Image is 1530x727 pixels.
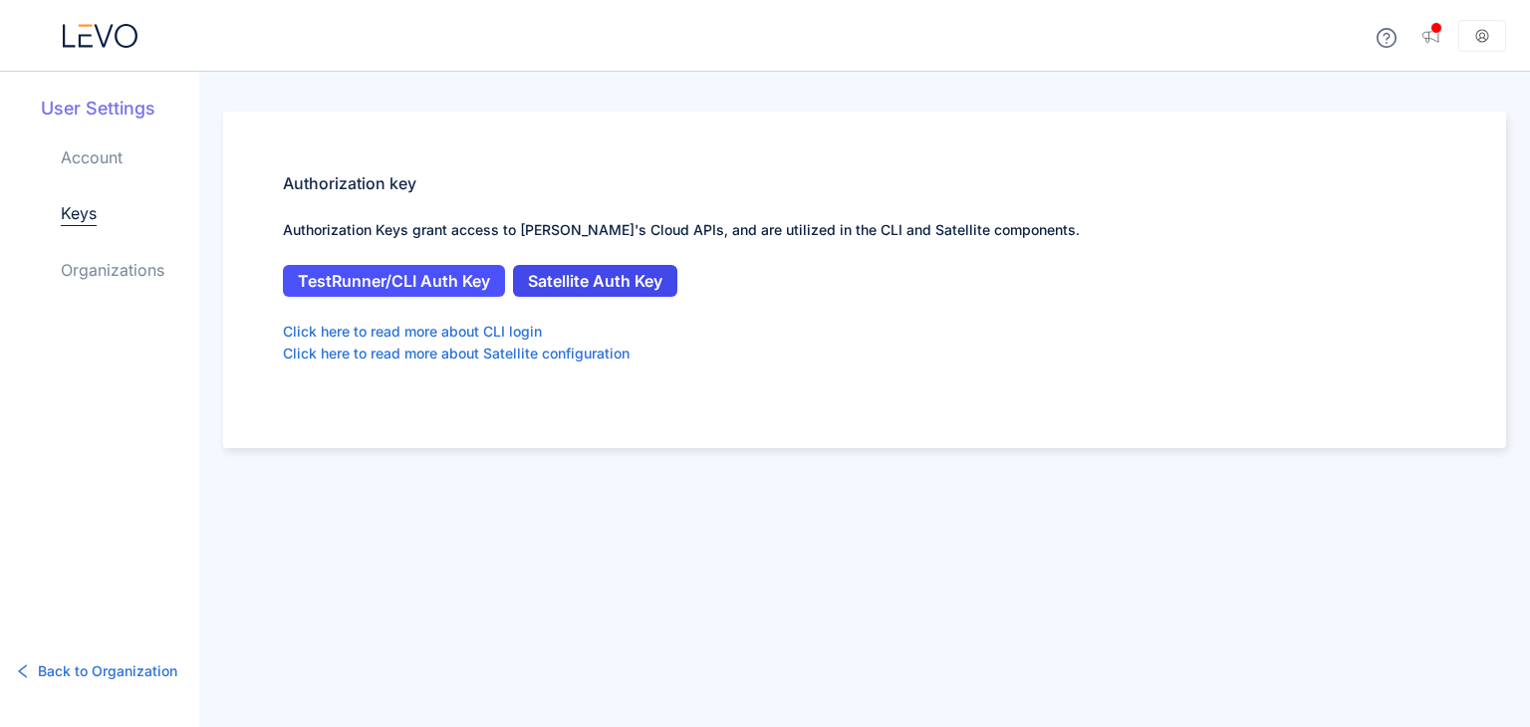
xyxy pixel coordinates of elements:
[61,201,97,226] a: Keys
[283,265,505,297] button: TestRunner/CLI Auth Key
[283,219,1446,241] p: Authorization Keys grant access to [PERSON_NAME]'s Cloud APIs, and are utilized in the CLI and Sa...
[61,145,123,169] a: Account
[283,343,630,364] a: Click here to read more about Satellite configuration
[41,96,199,121] h5: User Settings
[283,171,1446,195] h5: Authorization key
[38,660,177,682] span: Back to Organization
[61,258,164,282] a: Organizations
[298,272,490,290] span: TestRunner/CLI Auth Key
[513,265,677,297] button: Satellite Auth Key
[528,272,662,290] span: Satellite Auth Key
[283,321,542,343] a: Click here to read more about CLI login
